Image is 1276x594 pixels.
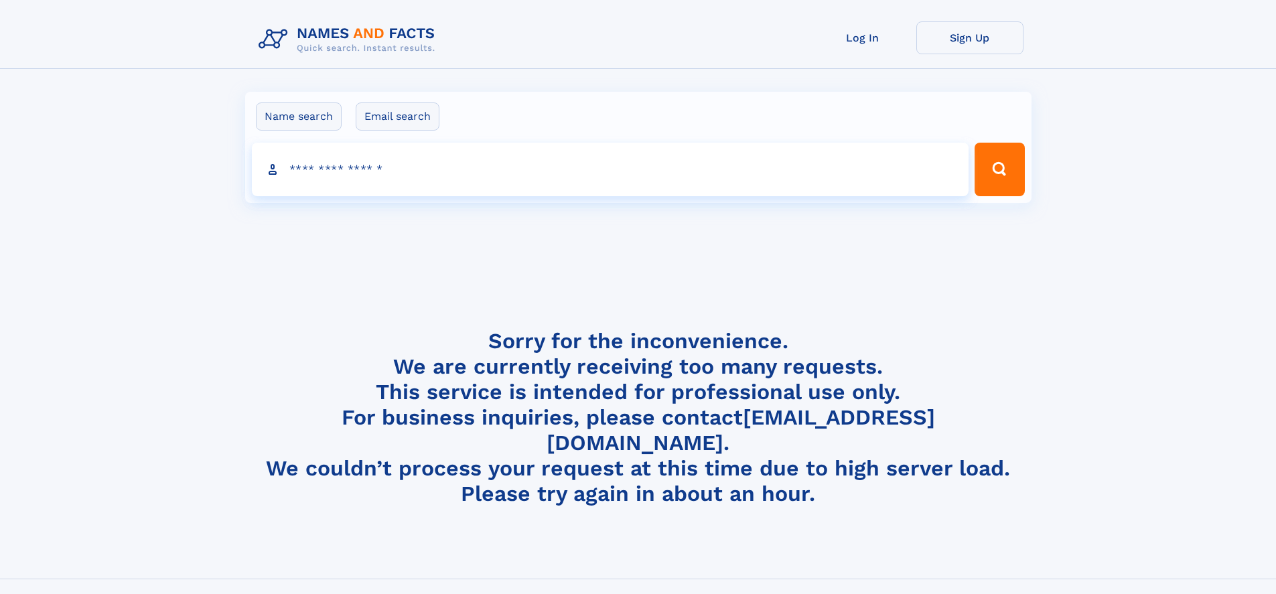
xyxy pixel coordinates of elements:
[547,404,935,455] a: [EMAIL_ADDRESS][DOMAIN_NAME]
[252,143,969,196] input: search input
[975,143,1024,196] button: Search Button
[253,21,446,58] img: Logo Names and Facts
[809,21,916,54] a: Log In
[916,21,1023,54] a: Sign Up
[356,102,439,131] label: Email search
[253,328,1023,507] h4: Sorry for the inconvenience. We are currently receiving too many requests. This service is intend...
[256,102,342,131] label: Name search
